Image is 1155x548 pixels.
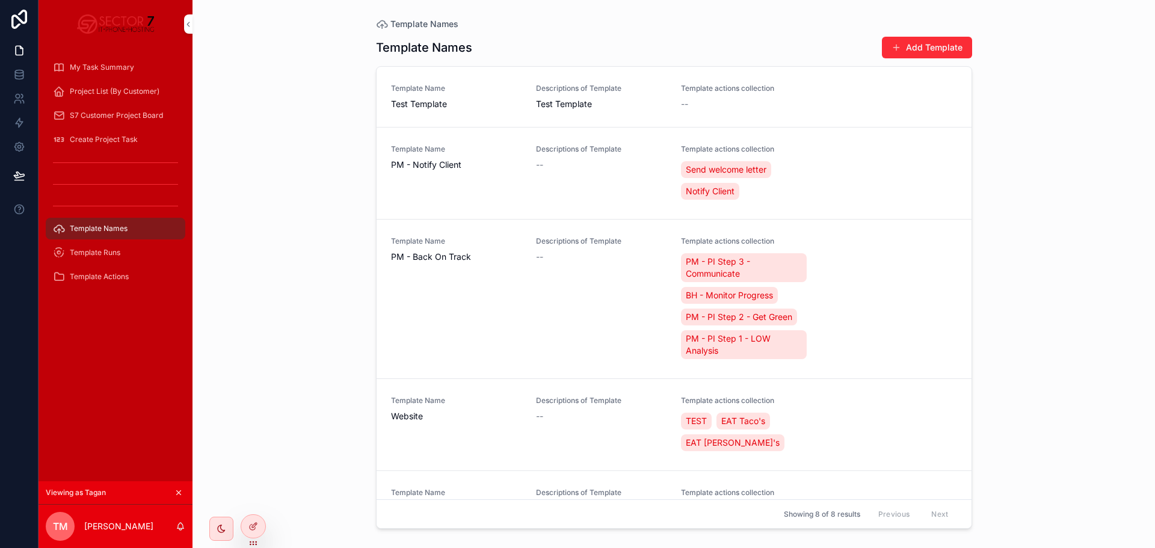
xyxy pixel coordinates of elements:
span: Template Name [391,396,522,405]
span: PM - Notify Client [391,159,522,171]
span: TEST [686,415,707,427]
a: Send welcome letter [681,161,771,178]
a: Template Runs [46,242,185,263]
span: Template actions collection [681,84,812,93]
span: Test Template [391,98,522,110]
a: My Task Summary [46,57,185,78]
span: -- [536,410,543,422]
span: EAT Taco's [721,415,765,427]
span: Template Runs [70,248,120,257]
span: Template actions collection [681,396,812,405]
span: Create Project Task [70,135,138,144]
span: Viewing as Tagan [46,488,106,497]
span: Template Name [391,84,522,93]
span: PM - Back On Track [391,251,522,263]
a: Template NamePM - Notify ClientDescriptions of Template--Template actions collectionSend welcome ... [377,128,972,220]
span: PM - PI Step 3 - Communicate [686,256,802,280]
a: EAT [PERSON_NAME]'s [681,434,784,451]
span: TM [53,519,68,534]
span: PM - PI Step 1 - LOW Analysis [686,333,802,357]
a: Template Names [46,218,185,239]
a: EAT Taco's [716,413,770,429]
span: Template actions collection [681,488,812,497]
span: Template Name [391,236,522,246]
span: Template actions collection [681,144,812,154]
span: BH - Monitor Progress [686,289,773,301]
a: Project List (By Customer) [46,81,185,102]
a: TEST [681,413,712,429]
a: Template Actions [46,266,185,288]
span: My Task Summary [70,63,134,72]
span: Template actions collection [681,236,812,246]
span: -- [681,98,688,110]
span: Notify Client [686,185,735,197]
span: Descriptions of Template [536,144,667,154]
span: Showing 8 of 8 results [784,510,860,519]
span: -- [536,251,543,263]
span: S7 Customer Project Board [70,111,163,120]
span: Website [391,410,522,422]
span: Descriptions of Template [536,396,667,405]
span: PM - PI Step 2 - Get Green [686,311,792,323]
span: Project List (By Customer) [70,87,159,96]
a: Template NameNew Phone SystemDescriptions of Template--Template actions collectionSTEP 0 - Not real [377,471,972,541]
span: Template Names [70,224,128,233]
span: Template Names [390,18,458,30]
span: Template Actions [70,272,129,282]
img: App logo [77,14,154,34]
span: -- [536,159,543,171]
button: Add Template [882,37,972,58]
a: Notify Client [681,183,739,200]
a: PM - PI Step 2 - Get Green [681,309,797,325]
h1: Template Names [376,39,472,56]
span: EAT [PERSON_NAME]'s [686,437,780,449]
a: Template NameTest TemplateDescriptions of TemplateTest TemplateTemplate actions collection-- [377,67,972,128]
a: PM - PI Step 1 - LOW Analysis [681,330,807,359]
a: Create Project Task [46,129,185,150]
a: Template NameWebsiteDescriptions of Template--Template actions collectionTESTEAT Taco'sEAT [PERSO... [377,379,972,471]
a: Template NamePM - Back On TrackDescriptions of Template--Template actions collectionPM - PI Step ... [377,220,972,379]
span: Descriptions of Template [536,84,667,93]
div: scrollable content [38,48,192,303]
span: Descriptions of Template [536,236,667,246]
span: Test Template [536,98,667,110]
span: Descriptions of Template [536,488,667,497]
span: Send welcome letter [686,164,766,176]
span: Template Name [391,488,522,497]
p: [PERSON_NAME] [84,520,153,532]
a: Template Names [376,18,458,30]
a: PM - PI Step 3 - Communicate [681,253,807,282]
span: Template Name [391,144,522,154]
a: BH - Monitor Progress [681,287,778,304]
a: S7 Customer Project Board [46,105,185,126]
